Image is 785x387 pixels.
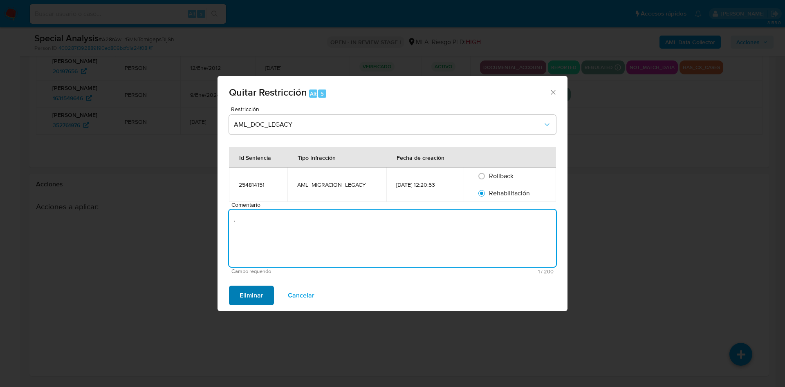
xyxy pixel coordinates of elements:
button: Cerrar ventana [549,88,556,96]
div: [DATE] 12:20:53 [396,181,453,188]
span: Comentario [231,202,558,208]
span: Campo requerido [231,268,392,274]
span: 5 [321,90,324,98]
div: AML_MIGRACION_LEGACY [297,181,377,188]
button: Restriction [229,115,556,134]
span: AML_DOC_LEGACY [234,121,543,129]
span: Alt [310,90,316,98]
span: Rehabilitación [489,188,530,198]
div: Id Sentencia [229,148,281,167]
span: Eliminar [240,286,263,304]
span: Cancelar [288,286,314,304]
button: Cancelar [277,286,325,305]
button: Eliminar [229,286,274,305]
div: Fecha de creación [387,148,454,167]
span: Quitar Restricción [229,85,307,99]
span: Restricción [231,106,558,112]
span: Rollback [489,171,514,181]
textarea: . [229,210,556,267]
span: Máximo 200 caracteres [392,269,554,274]
div: 254814151 [239,181,278,188]
div: Tipo Infracción [288,148,345,167]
